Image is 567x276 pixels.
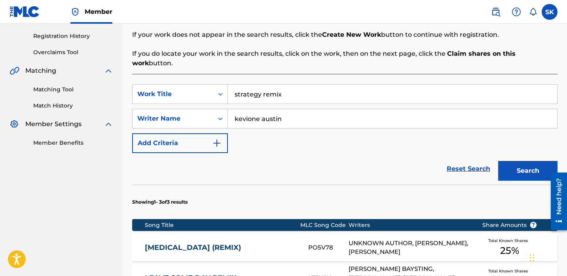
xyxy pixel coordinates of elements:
span: Matching [25,66,56,76]
span: 25 % [500,244,519,258]
a: Reset Search [443,160,494,178]
span: Total Known Shares [488,238,531,244]
button: Search [498,161,558,181]
p: Showing 1 - 3 of 3 results [132,198,188,206]
img: Top Rightsholder [70,7,80,17]
div: Help [508,4,524,20]
span: Share Amounts [482,221,537,229]
div: Song Title [145,221,300,229]
iframe: Chat Widget [527,238,567,276]
img: search [491,7,501,17]
span: ? [530,222,537,228]
strong: Create New Work [322,31,381,38]
img: Matching [9,66,19,76]
img: help [512,7,521,17]
img: expand [104,66,113,76]
a: Public Search [488,4,504,20]
img: Member Settings [9,119,19,129]
a: Match History [33,102,113,110]
form: Search Form [132,84,558,185]
a: Registration History [33,32,113,40]
div: User Menu [542,4,558,20]
div: Notifications [529,8,537,16]
div: Writers [349,221,470,229]
div: MLC Song Code [300,221,349,229]
p: If you do locate your work in the search results, click on the work, then on the next page, click... [132,49,558,68]
span: Member [85,7,112,16]
span: Total Known Shares [488,268,531,274]
span: Member Settings [25,119,82,129]
a: Member Benefits [33,139,113,147]
a: Matching Tool [33,85,113,94]
div: UNKNOWN AUTHOR, [PERSON_NAME], [PERSON_NAME] [349,239,470,257]
p: If your work does not appear in the search results, click the button to continue with registration. [132,30,558,40]
img: expand [104,119,113,129]
div: PO5V78 [308,243,349,252]
button: Add Criteria [132,133,228,153]
div: Writer Name [137,114,209,123]
img: 9d2ae6d4665cec9f34b9.svg [212,138,222,148]
img: MLC Logo [9,6,40,17]
iframe: Resource Center [545,170,567,233]
div: Work Title [137,89,209,99]
a: [MEDICAL_DATA] (REMIX) [145,243,298,252]
a: Overclaims Tool [33,48,113,57]
div: Drag [530,246,535,270]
